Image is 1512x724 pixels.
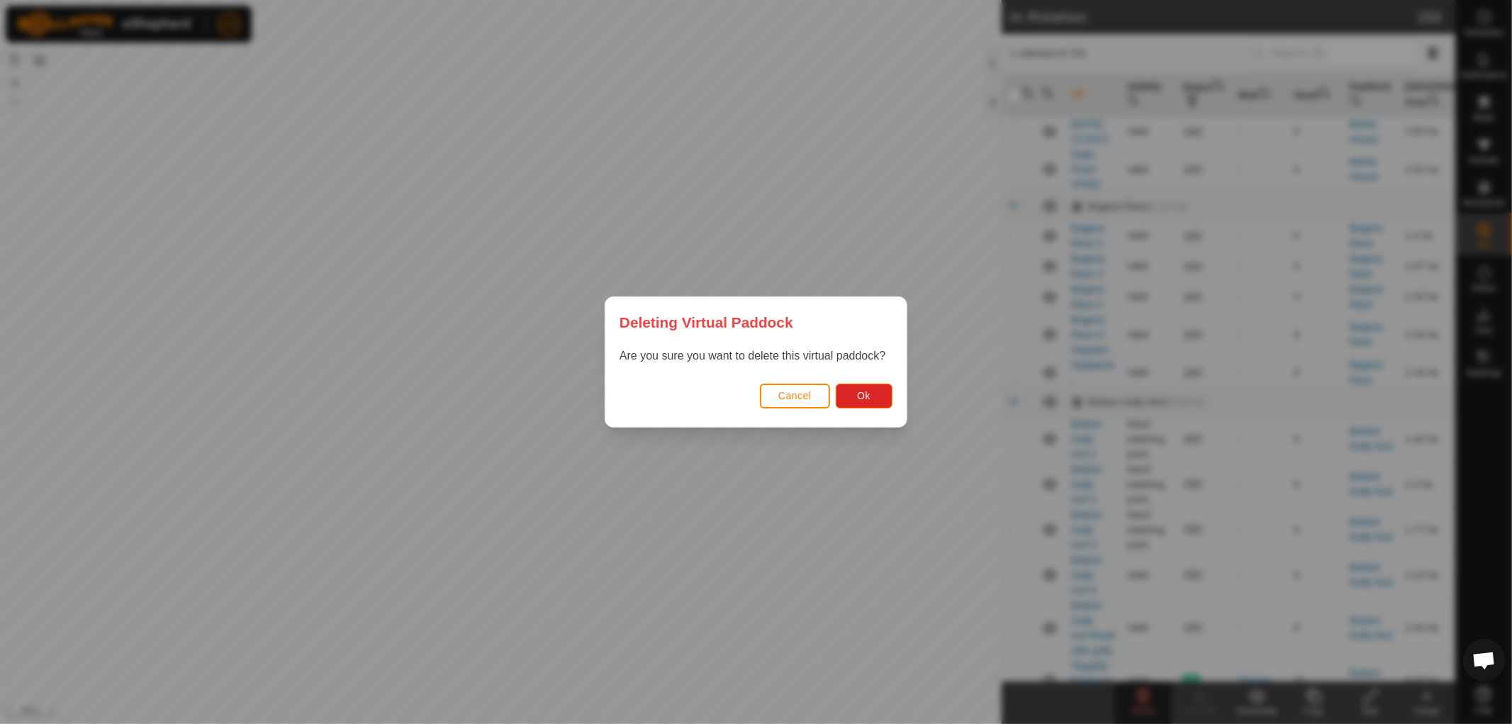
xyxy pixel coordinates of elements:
span: Cancel [778,390,812,401]
span: Deleting Virtual Paddock [620,311,793,333]
button: Cancel [760,384,830,408]
span: Ok [857,390,870,401]
button: Ok [836,384,892,408]
div: Open chat [1463,639,1506,681]
p: Are you sure you want to delete this virtual paddock? [620,347,892,364]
